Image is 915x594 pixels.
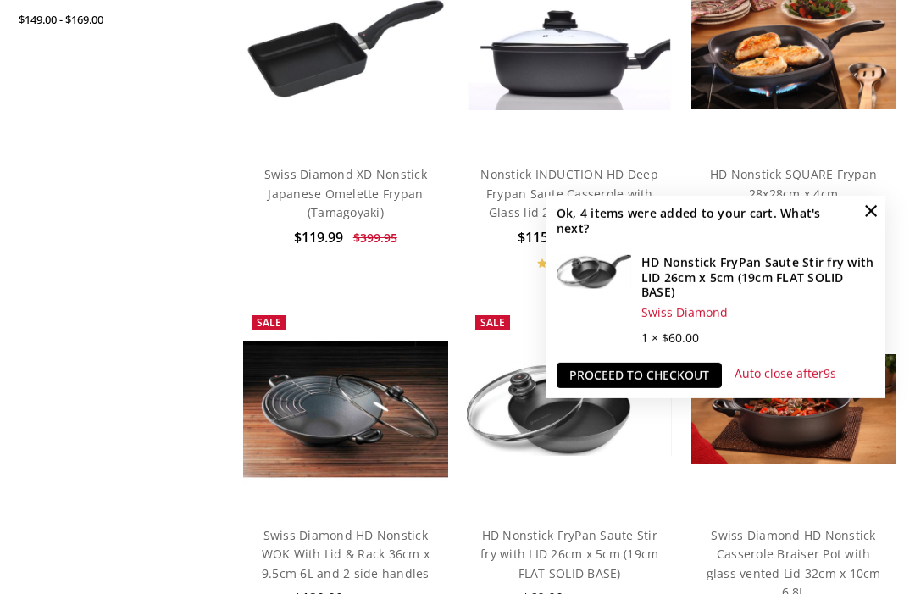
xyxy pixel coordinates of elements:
[264,166,427,220] a: Swiss Diamond XD Nonstick Japanese Omelette Frypan (Tamagoyaki)
[641,255,875,300] h4: HD Nonstick FryPan Saute Stir fry with LID 26cm x 5cm (19cm FLAT SOLID BASE)
[19,6,224,34] a: $149.00 - $169.00
[353,230,397,246] span: $399.95
[557,362,722,387] a: Proceed to checkout
[257,315,281,330] span: Sale
[480,166,658,220] a: Nonstick INDUCTION HD Deep Frypan Saute Casserole with Glass lid 28cm X 7.5cm 4.2L
[710,166,877,201] a: HD Nonstick SQUARE Frypan 28x28cm x 4cm
[641,329,875,347] div: 1 × $60.00
[262,527,430,581] a: Swiss Diamond HD Nonstick WOK With Lid & Rack 36cm x 9.5cm 6L and 2 side handles
[480,315,505,330] span: Sale
[735,364,836,383] p: Auto close after s
[294,228,343,247] span: $119.99
[557,255,631,289] img: HD Nonstick FryPan Saute Stir fry with LID 26cm x 5cm (19cm FLAT SOLID BASE)
[518,228,567,247] span: $115.49
[467,362,672,456] img: HD Nonstick FryPan Saute Stir fry with LID 26cm x 5cm (19cm FLAT SOLID BASE)
[480,527,658,581] a: HD Nonstick FryPan Saute Stir fry with LID 26cm x 5cm (19cm FLAT SOLID BASE)
[857,197,884,224] a: Close
[557,206,846,236] h2: Ok, 4 items were added to your cart. What's next?
[467,307,672,512] a: HD Nonstick FryPan Saute Stir fry with LID 26cm x 5cm (19cm FLAT SOLID BASE)
[691,354,896,464] img: Swiss Diamond HD Nonstick Casserole Braiser Pot with glass vented Lid 32cm x 10cm 6.8L
[691,307,896,512] a: Swiss Diamond HD Nonstick Casserole Braiser Pot with glass vented Lid 32cm x 10cm 6.8L
[243,307,448,512] img: Swiss Diamond HD Nonstick WOK With Lid & Rack 36cm x 9.5cm 6L and 2 side handles
[857,197,884,224] span: ×
[641,305,875,320] div: Swiss Diamond
[823,365,830,381] span: 9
